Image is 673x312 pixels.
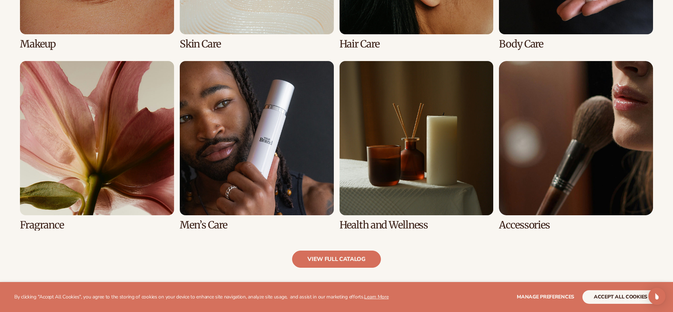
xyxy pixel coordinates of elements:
[499,39,653,50] h3: Body Care
[340,61,494,231] div: 7 / 8
[292,251,381,268] a: view full catalog
[499,61,653,231] div: 8 / 8
[340,39,494,50] h3: Hair Care
[582,290,659,304] button: accept all cookies
[364,293,388,300] a: Learn More
[14,294,389,300] p: By clicking "Accept All Cookies", you agree to the storing of cookies on your device to enhance s...
[517,293,574,300] span: Manage preferences
[180,61,334,231] div: 6 / 8
[20,39,174,50] h3: Makeup
[517,290,574,304] button: Manage preferences
[180,39,334,50] h3: Skin Care
[648,288,666,305] div: Open Intercom Messenger
[20,61,174,231] div: 5 / 8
